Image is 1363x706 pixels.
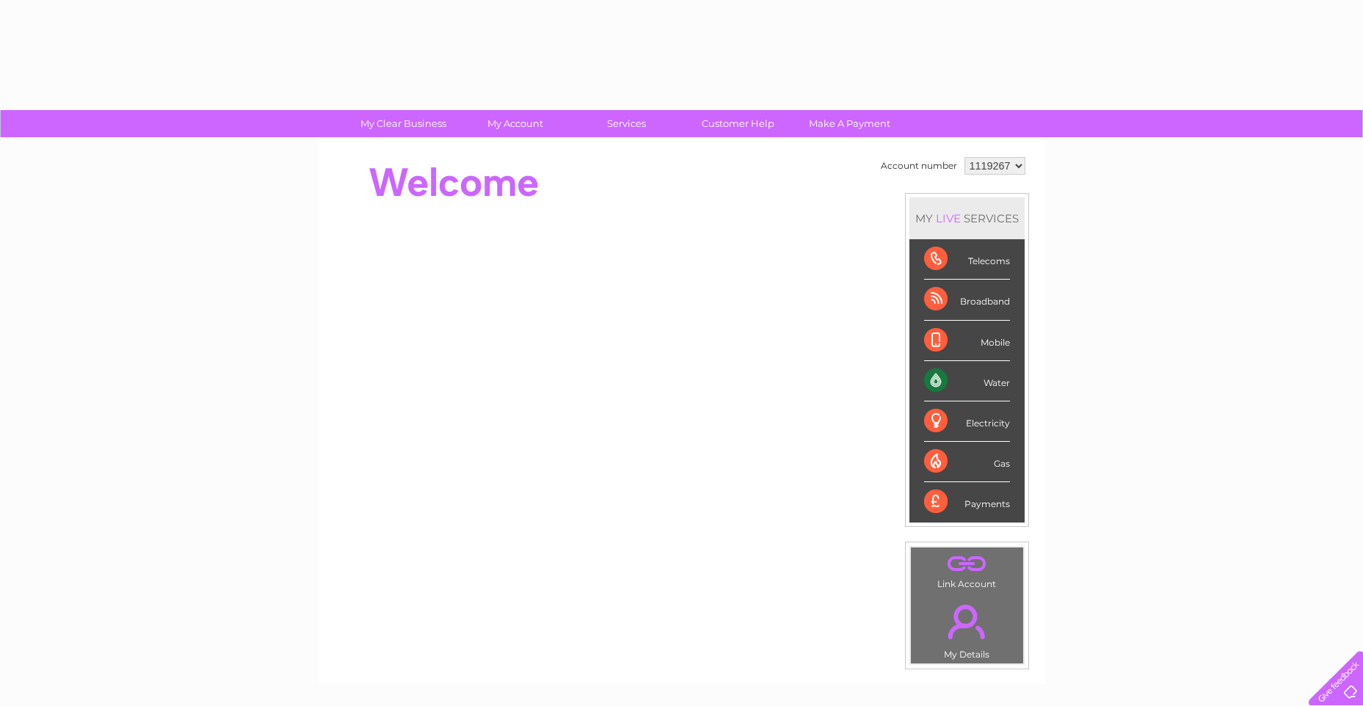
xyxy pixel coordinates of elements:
[910,592,1024,664] td: My Details
[924,482,1010,522] div: Payments
[910,547,1024,593] td: Link Account
[924,321,1010,361] div: Mobile
[933,211,964,225] div: LIVE
[877,153,961,178] td: Account number
[454,110,575,137] a: My Account
[924,239,1010,280] div: Telecoms
[909,197,1025,239] div: MY SERVICES
[343,110,464,137] a: My Clear Business
[924,361,1010,401] div: Water
[915,551,1019,577] a: .
[924,401,1010,442] div: Electricity
[677,110,799,137] a: Customer Help
[789,110,910,137] a: Make A Payment
[924,442,1010,482] div: Gas
[915,596,1019,647] a: .
[924,280,1010,320] div: Broadband
[566,110,687,137] a: Services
